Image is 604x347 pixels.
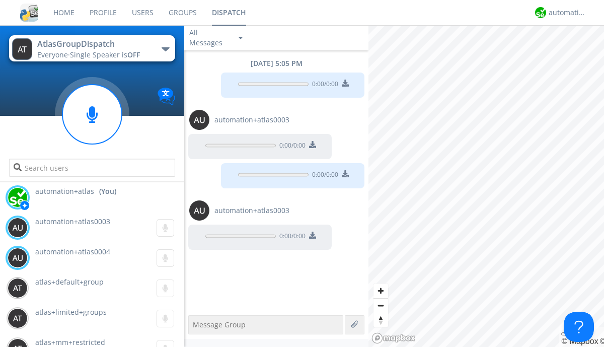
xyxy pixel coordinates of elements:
div: (You) [99,186,116,196]
img: d2d01cd9b4174d08988066c6d424eccd [8,187,28,207]
span: OFF [127,50,140,59]
a: Mapbox logo [371,332,416,344]
img: 373638.png [189,110,209,130]
span: 0:00 / 0:00 [309,80,338,91]
button: Zoom in [373,284,388,298]
div: [DATE] 5:05 PM [184,58,368,68]
iframe: Toggle Customer Support [564,312,594,342]
span: 0:00 / 0:00 [276,141,306,152]
img: download media button [309,232,316,239]
span: atlas+limited+groups [35,307,107,317]
span: automation+atlas0003 [214,115,289,125]
img: 373638.png [8,248,28,268]
div: automation+atlas [549,8,586,18]
span: 0:00 / 0:00 [309,170,338,181]
span: Single Speaker is [70,50,140,59]
a: Mapbox [561,337,598,345]
img: 373638.png [189,200,209,221]
span: 0:00 / 0:00 [276,232,306,243]
img: download media button [342,170,349,177]
img: download media button [342,80,349,87]
img: d2d01cd9b4174d08988066c6d424eccd [535,7,546,18]
img: Translation enabled [158,88,175,105]
div: All Messages [189,28,230,48]
img: 373638.png [12,38,32,60]
span: automation+atlas0004 [35,247,110,256]
span: automation+atlas0003 [35,217,110,226]
span: atlas+mm+restricted [35,337,105,347]
span: automation+atlas [35,186,94,196]
span: automation+atlas0003 [214,205,289,216]
img: cddb5a64eb264b2086981ab96f4c1ba7 [20,4,38,22]
button: AtlasGroupDispatchEveryone·Single Speaker isOFF [9,35,175,61]
img: 373638.png [8,218,28,238]
input: Search users [9,159,175,177]
img: download media button [309,141,316,148]
img: 373638.png [8,308,28,328]
div: Everyone · [37,50,150,60]
img: 373638.png [8,278,28,298]
button: Toggle attribution [561,332,569,335]
span: atlas+default+group [35,277,104,287]
span: Zoom out [373,299,388,313]
div: AtlasGroupDispatch [37,38,150,50]
img: caret-down-sm.svg [239,37,243,39]
button: Zoom out [373,298,388,313]
button: Reset bearing to north [373,313,388,327]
